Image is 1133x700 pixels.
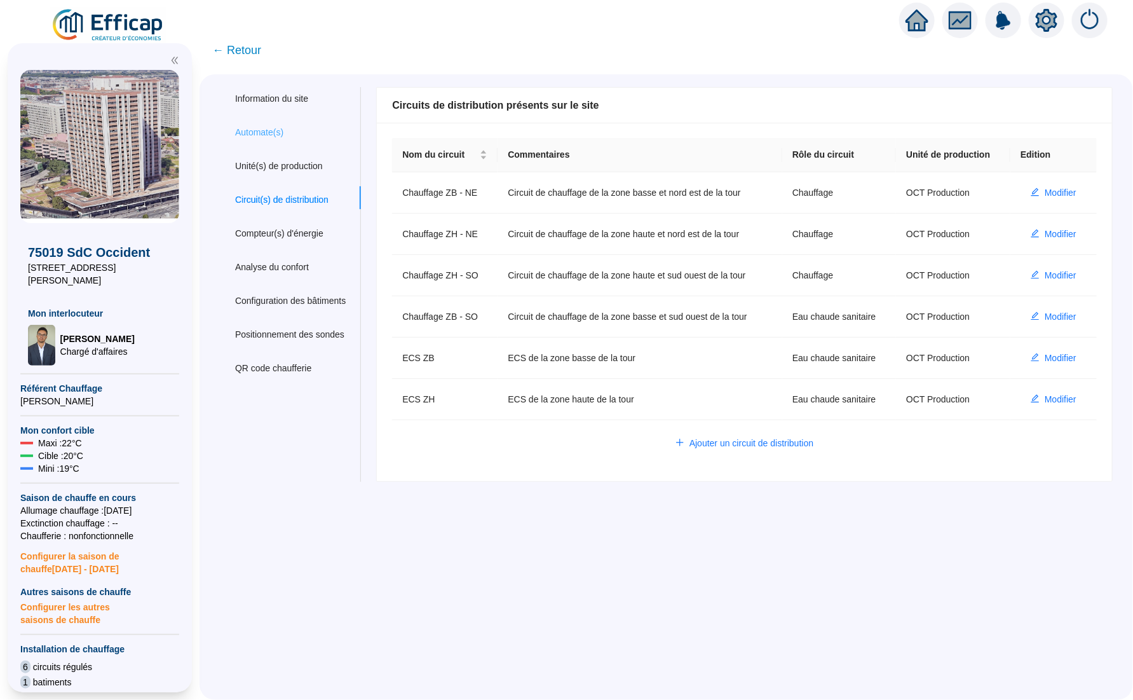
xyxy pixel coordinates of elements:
span: Mon interlocuteur [28,307,172,320]
td: Chauffage ZH - SO [392,255,498,296]
img: Chargé d'affaires [28,325,55,366]
td: OCT Production [896,379,1010,420]
span: Modifier [1045,186,1076,200]
div: Information du site [235,92,308,106]
span: [PERSON_NAME] [20,395,179,408]
span: Nom du circuit [402,148,477,161]
th: Edition [1010,138,1097,172]
td: OCT Production [896,296,1010,338]
span: edit [1031,229,1040,238]
span: plus [675,438,684,447]
span: Modifier [1045,228,1076,241]
span: Modifier [1045,393,1076,406]
button: Modifier [1021,265,1087,285]
button: Modifier [1021,348,1087,368]
span: Configurer les autres saisons de chauffe [20,598,179,626]
span: Modifier [1045,269,1076,282]
span: Chargé d'affaires [60,345,135,358]
th: Commentaires [498,138,782,172]
span: Configurer la saison de chauffe [DATE] - [DATE] [20,542,179,575]
img: alerts [1072,3,1108,38]
span: 6 [20,661,31,673]
span: Cible : 20 °C [38,450,83,462]
td: Circuit de chauffage de la zone basse et nord est de la tour [498,172,782,214]
td: Eau chaude sanitaire [782,379,896,420]
span: Autres saisons de chauffe [20,586,179,598]
div: Configuration des bâtiments [235,294,346,308]
span: [STREET_ADDRESS][PERSON_NAME] [28,261,172,287]
span: Référent Chauffage [20,382,179,395]
span: Mon confort cible [20,424,179,437]
span: double-left [170,56,179,65]
span: Ajouter un circuit de distribution [689,437,813,450]
span: edit [1031,188,1040,196]
td: Chauffage ZH - NE [392,214,498,255]
span: fund [949,9,972,32]
span: Modifier [1045,310,1076,324]
td: Chauffage [782,172,896,214]
span: home [906,9,928,32]
button: Modifier [1021,306,1087,327]
td: Chauffage ZB - SO [392,296,498,338]
span: Modifier [1045,352,1076,365]
td: Chauffage [782,214,896,255]
img: alerts [986,3,1021,38]
span: Maxi : 22 °C [38,437,82,450]
span: Installation de chauffage [20,643,179,655]
th: Unité de production [896,138,1010,172]
td: ECS de la zone basse de la tour [498,338,782,379]
img: efficap energie logo [51,8,166,43]
div: Positionnement des sondes [235,328,344,341]
span: circuits régulés [33,661,92,673]
span: 1 [20,676,31,689]
td: ECS de la zone haute de la tour [498,379,782,420]
span: ← Retour [212,41,261,59]
span: Chaufferie : non fonctionnelle [20,530,179,542]
td: Circuit de chauffage de la zone basse et sud ouest de la tour [498,296,782,338]
span: Allumage chauffage : [DATE] [20,504,179,517]
td: OCT Production [896,172,1010,214]
td: Eau chaude sanitaire [782,338,896,379]
td: Circuit de chauffage de la zone haute et nord est de la tour [498,214,782,255]
span: [PERSON_NAME] [60,333,135,345]
div: Circuit(s) de distribution [235,193,329,207]
span: 75019 SdC Occident [28,244,172,261]
span: edit [1031,353,1040,362]
button: Modifier [1021,224,1087,244]
th: Nom du circuit [392,138,498,172]
button: Modifier [1021,182,1087,203]
td: Chauffage ZB - NE [392,172,498,214]
span: edit [1031,312,1040,320]
div: Analyse du confort [235,261,309,274]
td: ECS ZH [392,379,498,420]
div: Compteur(s) d'énergie [235,227,323,240]
span: Mini : 19 °C [38,462,79,475]
td: Chauffage [782,255,896,296]
td: Circuit de chauffage de la zone haute et sud ouest de la tour [498,255,782,296]
span: setting [1035,9,1058,32]
td: Eau chaude sanitaire [782,296,896,338]
div: Unité(s) de production [235,160,323,173]
button: Ajouter un circuit de distribution [665,433,824,453]
div: QR code chaufferie [235,362,311,375]
span: batiments [33,676,72,689]
td: OCT Production [896,338,1010,379]
td: OCT Production [896,255,1010,296]
td: ECS ZB [392,338,498,379]
div: Circuits de distribution présents sur le site [392,98,1097,113]
span: Saison de chauffe en cours [20,491,179,504]
th: Rôle du circuit [782,138,896,172]
div: Automate(s) [235,126,283,139]
span: edit [1031,394,1040,403]
button: Modifier [1021,389,1087,409]
span: edit [1031,270,1040,279]
td: OCT Production [896,214,1010,255]
span: Exctinction chauffage : -- [20,517,179,530]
